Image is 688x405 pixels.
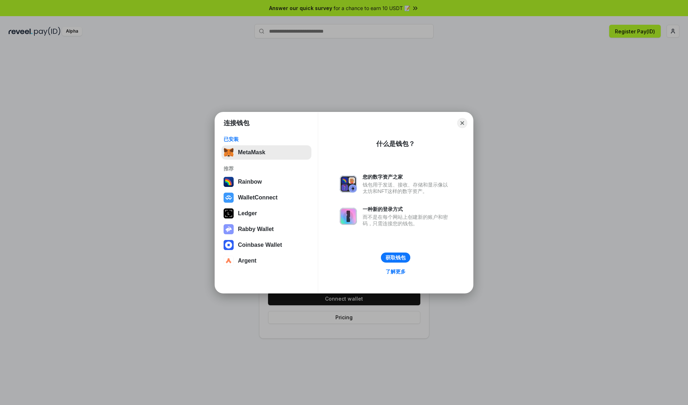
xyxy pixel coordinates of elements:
[381,253,410,263] button: 获取钱包
[340,175,357,193] img: svg+xml,%3Csvg%20xmlns%3D%22http%3A%2F%2Fwww.w3.org%2F2000%2Fsvg%22%20fill%3D%22none%22%20viewBox...
[224,147,234,157] img: svg+xml,%3Csvg%20fill%3D%22none%22%20height%3D%2233%22%20viewBox%3D%220%200%2035%2033%22%20width%...
[238,149,265,156] div: MetaMask
[238,194,278,201] div: WalletConnect
[238,179,262,185] div: Rainbow
[363,174,451,180] div: 您的数字资产之家
[376,140,415,148] div: 什么是钱包？
[224,224,234,234] img: svg+xml,%3Csvg%20xmlns%3D%22http%3A%2F%2Fwww.w3.org%2F2000%2Fsvg%22%20fill%3D%22none%22%20viewBox...
[221,145,311,160] button: MetaMask
[238,226,274,232] div: Rabby Wallet
[363,206,451,212] div: 一种新的登录方式
[224,193,234,203] img: svg+xml,%3Csvg%20width%3D%2228%22%20height%3D%2228%22%20viewBox%3D%220%200%2028%2028%22%20fill%3D...
[224,208,234,218] img: svg+xml,%3Csvg%20xmlns%3D%22http%3A%2F%2Fwww.w3.org%2F2000%2Fsvg%22%20width%3D%2228%22%20height%3...
[381,267,410,276] a: 了解更多
[238,258,257,264] div: Argent
[340,208,357,225] img: svg+xml,%3Csvg%20xmlns%3D%22http%3A%2F%2Fwww.w3.org%2F2000%2Fsvg%22%20fill%3D%22none%22%20viewBox...
[363,214,451,227] div: 而不是在每个网站上创建新的账户和密码，只需连接您的钱包。
[363,182,451,194] div: 钱包用于发送、接收、存储和显示像以太坊和NFT这样的数字资产。
[221,206,311,221] button: Ledger
[224,165,309,172] div: 推荐
[238,210,257,217] div: Ledger
[221,175,311,189] button: Rainbow
[224,256,234,266] img: svg+xml,%3Csvg%20width%3D%2228%22%20height%3D%2228%22%20viewBox%3D%220%200%2028%2028%22%20fill%3D...
[221,222,311,236] button: Rabby Wallet
[386,254,406,261] div: 获取钱包
[221,238,311,252] button: Coinbase Wallet
[238,242,282,248] div: Coinbase Wallet
[224,119,249,127] h1: 连接钱包
[224,240,234,250] img: svg+xml,%3Csvg%20width%3D%2228%22%20height%3D%2228%22%20viewBox%3D%220%200%2028%2028%22%20fill%3D...
[224,177,234,187] img: svg+xml,%3Csvg%20width%3D%22120%22%20height%3D%22120%22%20viewBox%3D%220%200%20120%20120%22%20fil...
[457,118,467,128] button: Close
[221,254,311,268] button: Argent
[386,268,406,275] div: 了解更多
[221,190,311,205] button: WalletConnect
[224,136,309,142] div: 已安装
